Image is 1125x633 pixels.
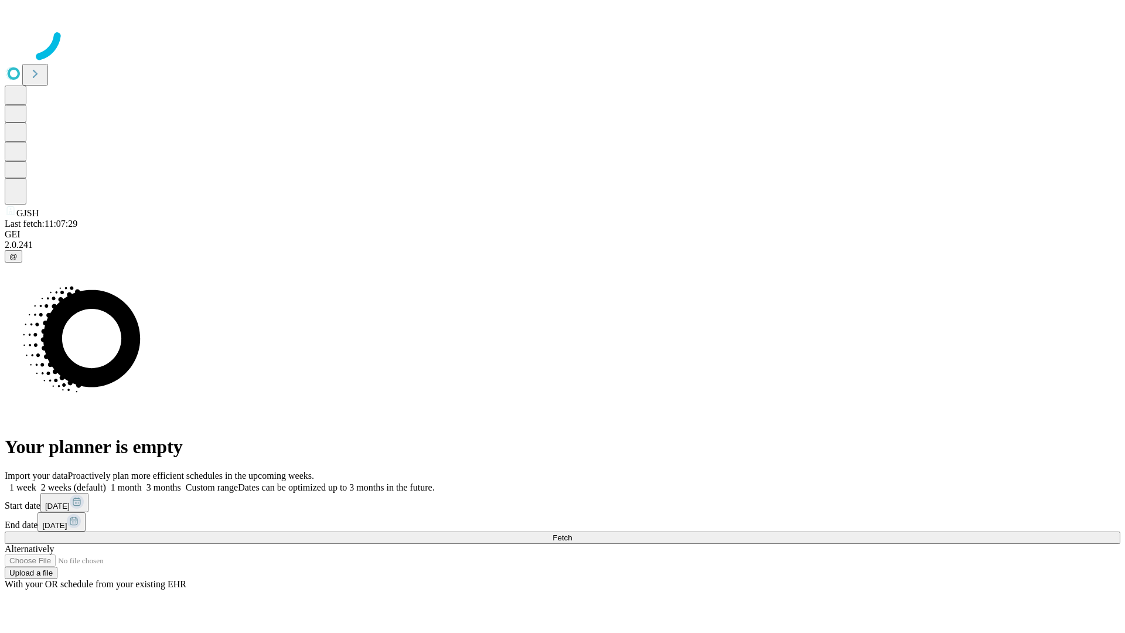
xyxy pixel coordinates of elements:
[111,482,142,492] span: 1 month
[5,250,22,263] button: @
[16,208,39,218] span: GJSH
[42,521,67,530] span: [DATE]
[5,493,1120,512] div: Start date
[5,512,1120,532] div: End date
[553,533,572,542] span: Fetch
[5,436,1120,458] h1: Your planner is empty
[5,532,1120,544] button: Fetch
[5,544,54,554] span: Alternatively
[146,482,181,492] span: 3 months
[186,482,238,492] span: Custom range
[37,512,86,532] button: [DATE]
[5,579,186,589] span: With your OR schedule from your existing EHR
[238,482,434,492] span: Dates can be optimized up to 3 months in the future.
[41,482,106,492] span: 2 weeks (default)
[9,482,36,492] span: 1 week
[9,252,18,261] span: @
[5,229,1120,240] div: GEI
[5,219,77,229] span: Last fetch: 11:07:29
[5,567,57,579] button: Upload a file
[40,493,88,512] button: [DATE]
[45,502,70,511] span: [DATE]
[5,471,68,481] span: Import your data
[5,240,1120,250] div: 2.0.241
[68,471,314,481] span: Proactively plan more efficient schedules in the upcoming weeks.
